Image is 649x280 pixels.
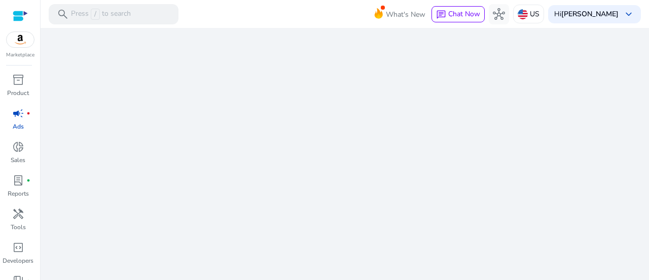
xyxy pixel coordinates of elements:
[386,6,425,23] span: What's New
[6,51,34,59] p: Marketplace
[623,8,635,20] span: keyboard_arrow_down
[11,155,25,165] p: Sales
[12,107,24,119] span: campaign
[7,88,29,98] p: Product
[530,5,539,23] p: US
[493,8,505,20] span: hub
[91,9,100,20] span: /
[436,10,446,20] span: chat
[431,6,485,22] button: chatChat Now
[489,4,509,24] button: hub
[518,9,528,19] img: us.svg
[561,9,619,19] b: [PERSON_NAME]
[12,208,24,220] span: handyman
[57,8,69,20] span: search
[12,74,24,86] span: inventory_2
[11,223,26,232] p: Tools
[7,32,34,47] img: amazon.svg
[12,241,24,254] span: code_blocks
[26,111,30,115] span: fiber_manual_record
[12,141,24,153] span: donut_small
[3,256,33,265] p: Developers
[448,9,480,19] span: Chat Now
[12,174,24,186] span: lab_profile
[13,122,24,131] p: Ads
[554,11,619,18] p: Hi
[71,9,131,20] p: Press to search
[26,178,30,182] span: fiber_manual_record
[8,189,29,198] p: Reports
